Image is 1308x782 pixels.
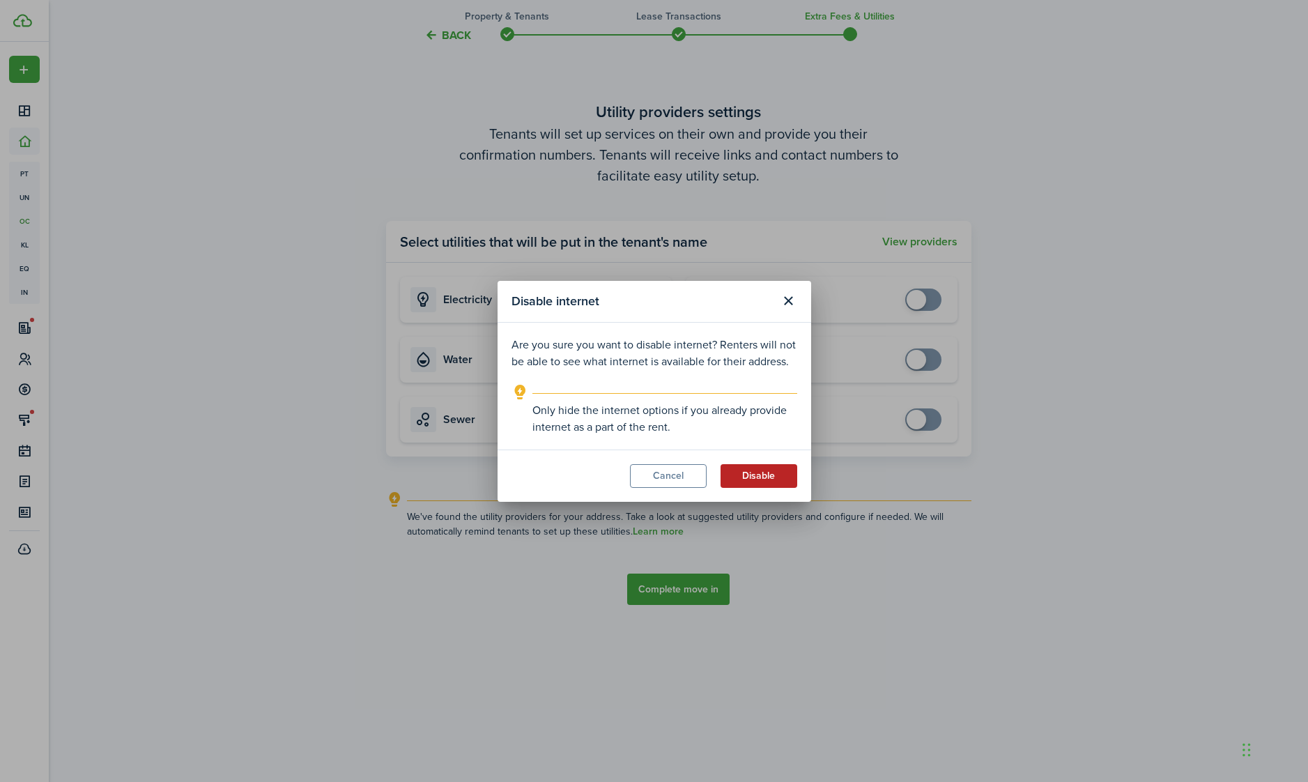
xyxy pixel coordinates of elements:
button: Cancel [630,464,707,488]
button: Close modal [777,289,801,313]
button: Disable [721,464,797,488]
iframe: Chat Widget [1057,620,1308,782]
i: outline [511,384,529,401]
modal-title: Disable internet [511,288,774,315]
p: Are you sure you want to disable internet? Renters will not be able to see what internet is avail... [511,337,797,370]
div: Drag [1242,729,1251,771]
explanation-description: Only hide the internet options if you already provide internet as a part of the rent. [532,402,797,436]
